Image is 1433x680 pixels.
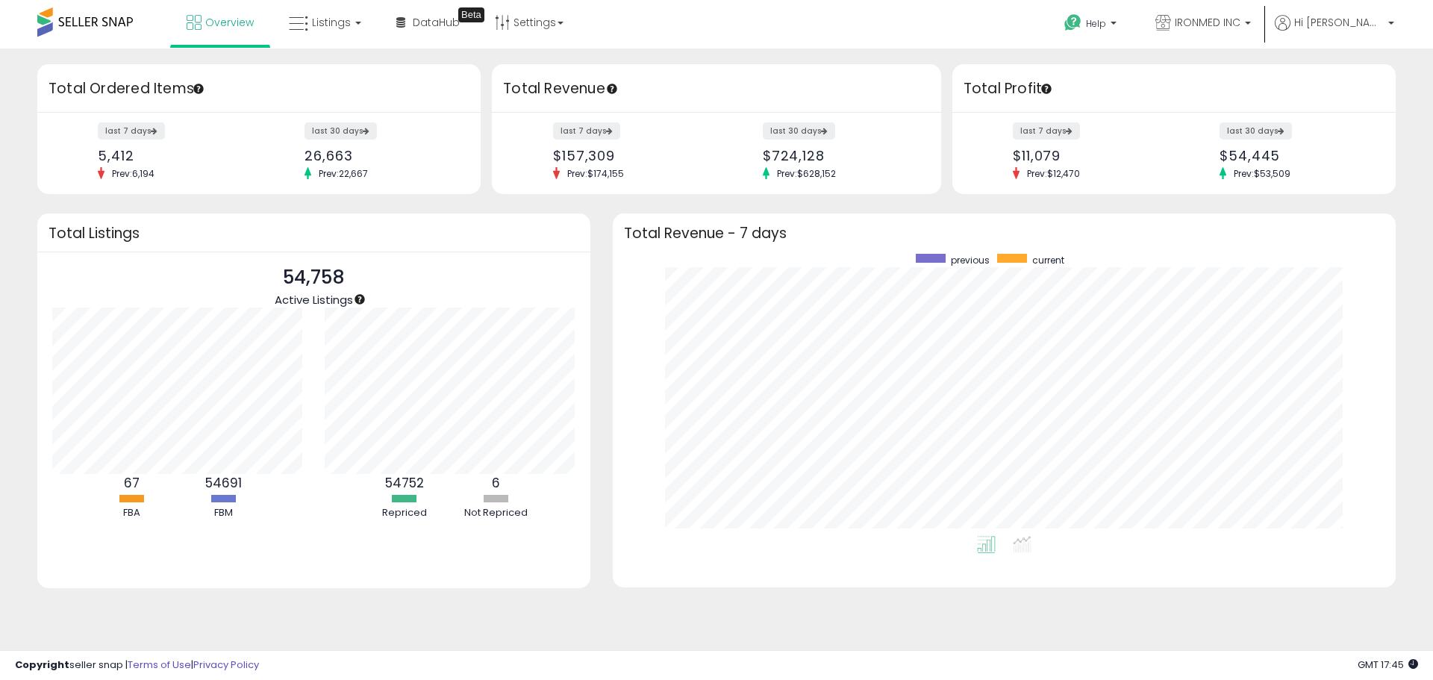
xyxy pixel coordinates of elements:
span: IRONMED INC [1175,15,1240,30]
div: $54,445 [1220,148,1370,163]
p: 54,758 [275,263,353,292]
div: Repriced [360,506,449,520]
span: Listings [312,15,351,30]
span: Active Listings [275,292,353,308]
div: 5,412 [98,148,248,163]
span: 2025-09-11 17:45 GMT [1358,658,1418,672]
div: $157,309 [553,148,705,163]
span: Prev: $12,470 [1020,167,1087,180]
div: seller snap | | [15,658,259,673]
div: Tooltip anchor [192,82,205,96]
label: last 30 days [305,122,377,140]
div: Tooltip anchor [353,293,366,306]
label: last 7 days [553,122,620,140]
b: 6 [492,474,500,492]
span: Prev: $174,155 [560,167,631,180]
span: Prev: 6,194 [104,167,162,180]
h3: Total Revenue [503,78,930,99]
div: $11,079 [1013,148,1163,163]
div: 26,663 [305,148,455,163]
h3: Total Listings [49,228,579,239]
h3: Total Revenue - 7 days [624,228,1384,239]
span: Prev: $53,509 [1226,167,1298,180]
span: Overview [205,15,254,30]
a: Help [1052,2,1131,49]
a: Privacy Policy [193,658,259,672]
div: FBA [87,506,176,520]
h3: Total Ordered Items [49,78,469,99]
span: Prev: $628,152 [769,167,843,180]
label: last 7 days [98,122,165,140]
a: Hi [PERSON_NAME] [1275,15,1394,49]
b: 54752 [385,474,424,492]
label: last 30 days [763,122,835,140]
span: DataHub [413,15,460,30]
span: previous [951,254,990,266]
div: $724,128 [763,148,915,163]
label: last 7 days [1013,122,1080,140]
span: current [1032,254,1064,266]
div: Tooltip anchor [1040,82,1053,96]
span: Help [1086,17,1106,30]
i: Get Help [1064,13,1082,32]
span: Prev: 22,667 [311,167,375,180]
div: FBM [178,506,268,520]
b: 67 [124,474,140,492]
div: Tooltip anchor [605,82,619,96]
div: Not Repriced [452,506,541,520]
h3: Total Profit [964,78,1384,99]
strong: Copyright [15,658,69,672]
label: last 30 days [1220,122,1292,140]
a: Terms of Use [128,658,191,672]
div: Tooltip anchor [458,7,484,22]
b: 54691 [205,474,242,492]
span: Hi [PERSON_NAME] [1294,15,1384,30]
